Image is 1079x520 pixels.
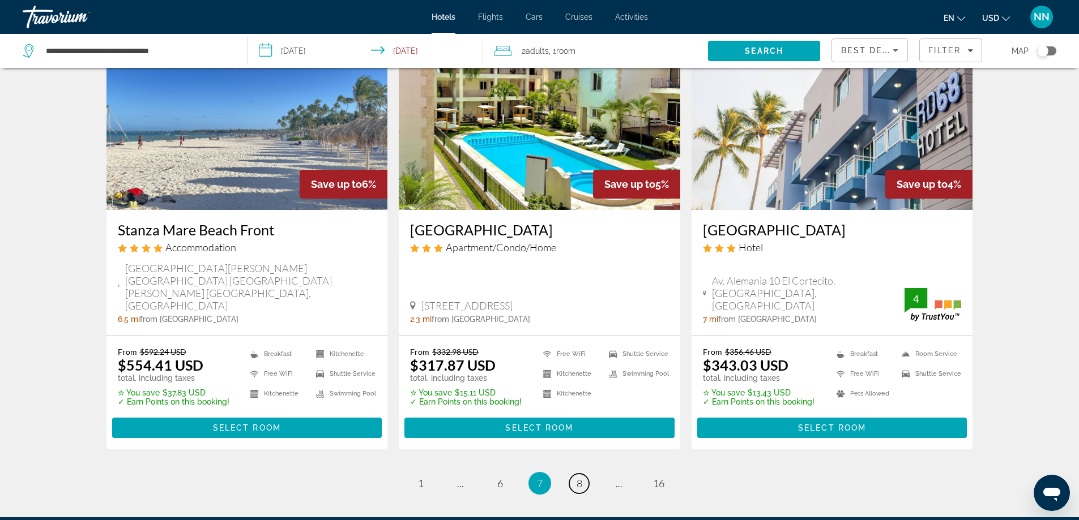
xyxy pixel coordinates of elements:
[615,12,648,22] a: Activities
[410,315,432,324] span: 2.3 mi
[118,221,377,238] a: Stanza Mare Beach Front
[522,43,549,59] span: 2
[245,386,310,401] li: Kitchenette
[410,221,669,238] h3: [GEOGRAPHIC_DATA]
[245,347,310,361] li: Breakfast
[106,472,973,495] nav: Pagination
[896,367,961,381] li: Shuttle Service
[118,347,137,356] span: From
[653,477,664,489] span: 16
[831,386,896,401] li: Pets Allowed
[703,315,718,324] span: 7 mi
[410,347,429,356] span: From
[140,315,238,324] span: from [GEOGRAPHIC_DATA]
[905,292,927,306] div: 4
[125,262,376,312] span: [GEOGRAPHIC_DATA][PERSON_NAME] [GEOGRAPHIC_DATA] [GEOGRAPHIC_DATA][PERSON_NAME] [GEOGRAPHIC_DATA]...
[841,44,898,57] mat-select: Sort by
[446,241,556,253] span: Apartment/Condo/Home
[538,347,603,361] li: Free WiFi
[118,315,140,324] span: 6.5 mi
[310,386,376,401] li: Swimming Pool
[410,241,669,253] div: 3 star Apartment
[165,241,236,253] span: Accommodation
[478,12,503,22] a: Flights
[410,373,522,383] p: total, including taxes
[692,29,973,210] img: Green Coast Hotel
[604,178,655,190] span: Save up to
[549,43,575,59] span: , 1
[603,347,669,361] li: Shuttle Service
[300,170,387,199] div: 6%
[457,477,464,489] span: ...
[982,14,999,23] span: USD
[432,12,455,22] span: Hotels
[432,315,530,324] span: from [GEOGRAPHIC_DATA]
[703,241,962,253] div: 3 star Hotel
[106,29,388,210] img: Stanza Mare Beach Front
[112,418,382,438] button: Select Room
[310,367,376,381] li: Shuttle Service
[505,423,573,432] span: Select Room
[831,347,896,361] li: Breakfast
[577,477,582,489] span: 8
[1027,5,1056,29] button: User Menu
[418,477,424,489] span: 1
[703,388,745,397] span: ✮ You save
[603,367,669,381] li: Swimming Pool
[708,41,820,61] button: Search
[112,420,382,432] a: Select Room
[399,29,680,210] img: Punta Cana Seven Beaches
[703,356,788,373] ins: $343.03 USD
[905,288,961,321] img: TrustYou guest rating badge
[118,397,229,406] p: ✓ Earn Points on this booking!
[248,34,484,68] button: Select check in and out date
[944,14,954,23] span: en
[703,347,722,356] span: From
[919,38,982,62] button: Filters
[1029,46,1056,56] button: Toggle map
[526,46,549,55] span: Adults
[703,388,814,397] p: $13.43 USD
[526,12,543,22] span: Cars
[944,10,965,26] button: Change language
[616,477,622,489] span: ...
[213,423,281,432] span: Select Room
[745,46,783,55] span: Search
[703,221,962,238] h3: [GEOGRAPHIC_DATA]
[556,46,575,55] span: Room
[310,347,376,361] li: Kitchenette
[565,12,592,22] a: Cruises
[118,388,229,397] p: $37.83 USD
[410,356,496,373] ins: $317.87 USD
[404,418,675,438] button: Select Room
[311,178,362,190] span: Save up to
[118,373,229,383] p: total, including taxes
[885,170,973,199] div: 4%
[245,367,310,381] li: Free WiFi
[831,367,896,381] li: Free WiFi
[45,42,230,59] input: Search hotel destination
[118,241,377,253] div: 4 star Accommodation
[483,34,708,68] button: Travelers: 2 adults, 0 children
[703,397,814,406] p: ✓ Earn Points on this booking!
[896,347,961,361] li: Room Service
[982,10,1010,26] button: Change currency
[410,397,522,406] p: ✓ Earn Points on this booking!
[118,388,160,397] span: ✮ You save
[497,477,503,489] span: 6
[118,356,203,373] ins: $554.41 USD
[712,274,905,312] span: Av. Alemania 10 El Cortecito. [GEOGRAPHIC_DATA], [GEOGRAPHIC_DATA]
[432,347,479,356] del: $332.98 USD
[1012,43,1029,59] span: Map
[897,178,948,190] span: Save up to
[725,347,771,356] del: $356.46 USD
[140,347,186,356] del: $592.24 USD
[718,315,817,324] span: from [GEOGRAPHIC_DATA]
